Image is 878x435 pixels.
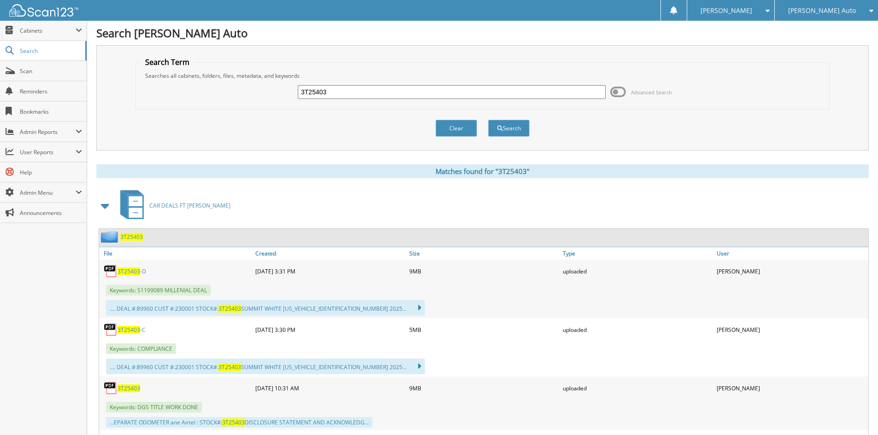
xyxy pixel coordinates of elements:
h1: Search [PERSON_NAME] Auto [96,25,869,41]
a: File [99,247,253,260]
span: Cabinets [20,27,76,35]
span: Reminders [20,87,82,95]
div: [PERSON_NAME] [714,379,868,397]
div: 9MB [407,262,561,280]
span: Admin Menu [20,189,76,197]
div: [PERSON_NAME] [714,262,868,280]
a: 3T25403-C [118,326,146,334]
a: 3T25403 [118,384,140,392]
a: Type [560,247,714,260]
span: 3T25403 [222,418,245,426]
img: PDF.png [104,381,118,395]
div: Matches found for "3T25403" [96,164,869,178]
span: User Reports [20,148,76,156]
a: User [714,247,868,260]
span: 3T25403 [218,363,241,371]
div: ...EPARATE ODOMETER ane Airtel : STOCK#: DISCLOSURE STATEMENT AND ACKNOWLEDG... [106,417,372,428]
a: CAR DEALS FT [PERSON_NAME] [115,187,230,224]
div: Searches all cabinets, folders, files, metadata, and keywords [141,72,825,80]
div: .... DEAL #:89960 CUST #:230001 STOCK#: SUMMIT WHITE [US_VEHICLE_IDENTIFICATION_NUMBER] 2025... [106,359,425,374]
span: CAR DEALS FT [PERSON_NAME] [149,202,230,209]
span: Keywords: DGS TITLE WORK DONE [106,402,202,412]
span: 3T25403 [218,305,241,313]
span: Announcements [20,209,82,217]
span: 3T25403 [118,267,140,275]
span: Scan [20,67,82,75]
button: Search [488,120,530,137]
a: Size [407,247,561,260]
img: scan123-logo-white.svg [9,4,78,17]
span: Search [20,47,81,55]
span: Admin Reports [20,128,76,136]
span: 3T25403 [118,326,140,334]
a: 3T25403-D [118,267,146,275]
span: Keywords: COMPLIANCE [106,343,176,354]
span: Bookmarks [20,108,82,116]
div: [DATE] 3:30 PM [253,320,407,339]
span: Help [20,168,82,176]
a: Created [253,247,407,260]
span: Keywords: S1199089 MILLENIAL DEAL [106,285,211,296]
img: folder2.png [101,231,120,243]
span: Advanced Search [631,89,672,96]
div: uploaded [560,262,714,280]
span: [PERSON_NAME] Auto [788,8,856,13]
div: uploaded [560,379,714,397]
img: PDF.png [104,323,118,336]
button: Clear [436,120,477,137]
div: [PERSON_NAME] [714,320,868,339]
legend: Search Term [141,57,194,67]
div: 5MB [407,320,561,339]
img: PDF.png [104,264,118,278]
span: [PERSON_NAME] [701,8,752,13]
div: .... DEAL #:89960 CUST #:230001 STOCK#: SUMMIT WHITE [US_VEHICLE_IDENTIFICATION_NUMBER] 2025... [106,300,425,316]
div: [DATE] 3:31 PM [253,262,407,280]
iframe: Chat Widget [832,391,878,435]
a: 3T25403 [120,233,143,241]
div: 9MB [407,379,561,397]
div: uploaded [560,320,714,339]
div: [DATE] 10:31 AM [253,379,407,397]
